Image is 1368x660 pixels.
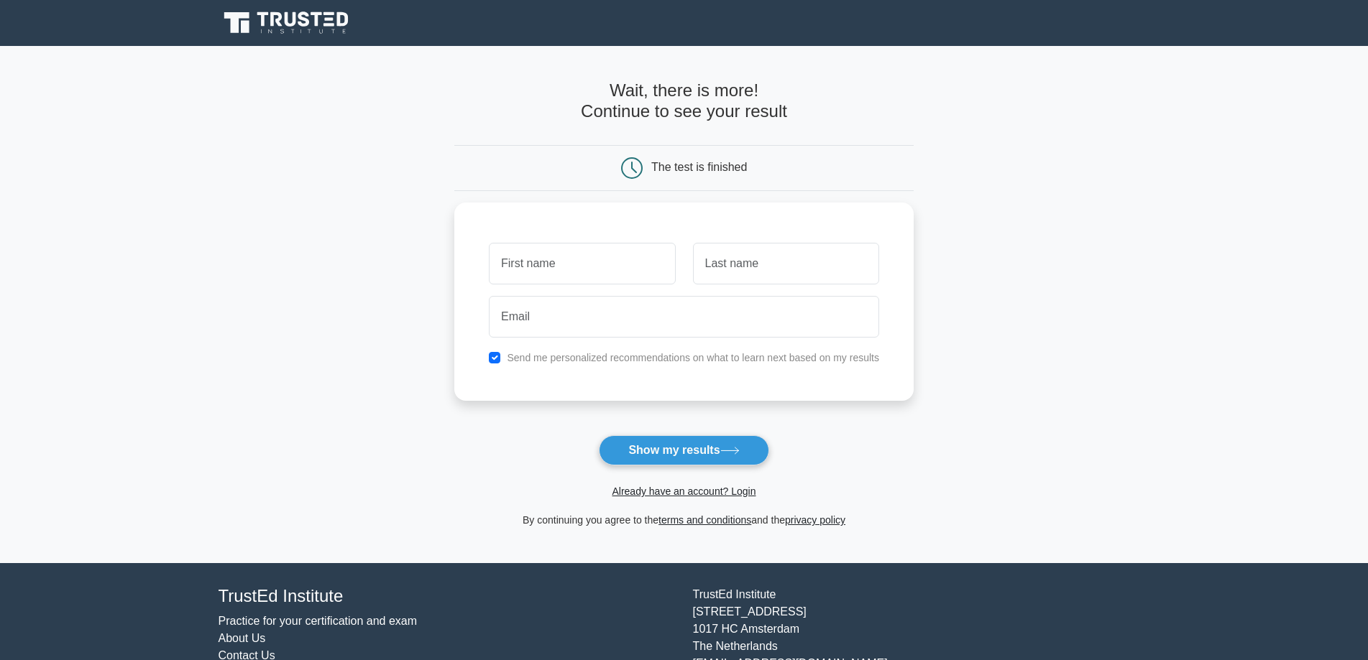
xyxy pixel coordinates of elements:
h4: TrustEd Institute [219,586,676,607]
input: Last name [693,243,879,284]
input: Email [489,296,879,338]
input: First name [489,243,675,284]
h4: Wait, there is more! Continue to see your result [454,80,914,122]
a: Practice for your certification and exam [219,615,418,627]
label: Send me personalized recommendations on what to learn next based on my results [507,352,879,363]
a: privacy policy [785,514,845,526]
button: Show my results [599,435,768,465]
a: Already have an account? Login [612,485,756,497]
div: By continuing you agree to the and the [446,511,922,529]
a: About Us [219,632,266,644]
div: The test is finished [651,161,747,173]
a: terms and conditions [658,514,751,526]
